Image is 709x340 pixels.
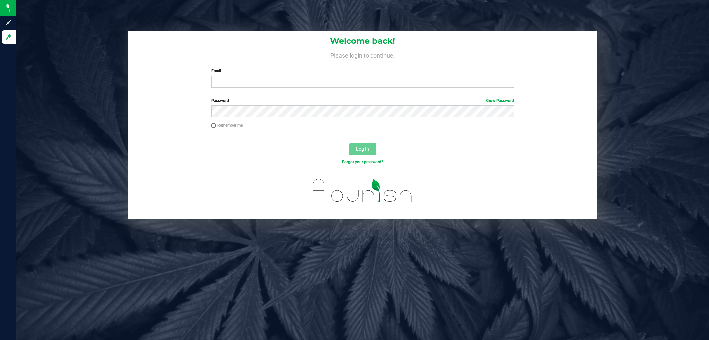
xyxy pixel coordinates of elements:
[342,160,383,164] a: Forgot your password?
[5,34,12,40] inline-svg: Log in
[211,122,243,128] label: Remember me
[128,37,597,45] h1: Welcome back!
[5,19,12,26] inline-svg: Sign up
[349,143,376,155] button: Log In
[485,98,514,103] a: Show Password
[356,146,369,152] span: Log In
[304,172,421,209] img: flourish_logo.svg
[211,123,216,128] input: Remember me
[128,51,597,59] h4: Please login to continue.
[211,68,514,74] label: Email
[211,98,229,103] span: Password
